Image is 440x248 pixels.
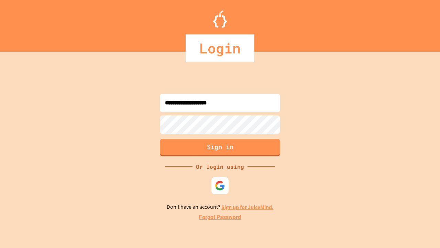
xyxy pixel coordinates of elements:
p: Don't have an account? [167,203,274,211]
iframe: chat widget [411,220,433,241]
img: Logo.svg [213,10,227,28]
div: Login [186,34,254,62]
iframe: chat widget [383,190,433,220]
a: Forgot Password [199,213,241,221]
div: Or login using [192,163,247,171]
a: Sign up for JuiceMind. [221,204,274,211]
img: google-icon.svg [215,180,225,191]
button: Sign in [160,139,280,156]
